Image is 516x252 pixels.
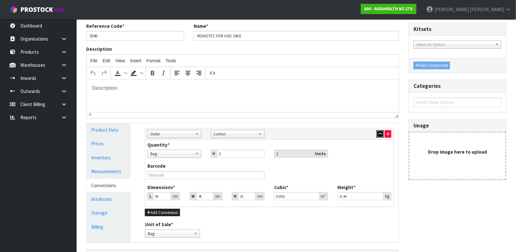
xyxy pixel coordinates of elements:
span: Carton [214,130,256,138]
label: Cubic [274,184,288,191]
button: Add Conversion [145,209,180,217]
input: Height [238,192,256,200]
label: Reference Code [86,23,124,29]
span: [PERSON_NAME] [434,6,469,12]
span: Edit [103,58,110,63]
span: Select an Option [416,41,493,49]
input: Cubic [274,192,319,200]
input: Name [194,31,399,41]
button: Bold [147,68,158,79]
div: Text color [112,68,128,79]
a: Attributes [86,193,131,206]
input: Unit Qty [274,150,314,158]
span: View [116,58,125,63]
strong: Drop image here to upload [428,149,487,155]
strong: H [234,194,237,199]
button: Redo [99,68,109,79]
span: Format [146,58,161,63]
a: A00 - AGRIHEALTH NZ LTD [361,4,416,14]
span: ProStock [20,5,53,14]
a: Measurements [86,165,131,178]
iframe: Rich Text Area. Press ALT-0 for help. [86,80,399,112]
a: Inventory [86,151,131,164]
button: Source code [207,68,218,79]
input: Barcode [147,171,265,179]
button: Undo [88,68,99,79]
button: Align center [183,68,193,79]
button: Align left [172,68,183,79]
span: [PERSON_NAME] [470,6,504,12]
input: Weight [338,192,384,200]
button: Italic [158,68,169,79]
span: Outer [150,130,193,138]
button: Align right [193,68,204,79]
strong: L [149,194,152,199]
label: Barcode [147,163,166,169]
span: Tools [166,58,176,63]
small: WMS [54,7,64,13]
a: Storage [86,206,131,219]
input: Child Qty [217,150,265,158]
label: Unit of Sale [145,221,173,228]
label: Dimensions [147,184,175,191]
div: kg [384,192,391,200]
input: Width [197,192,213,200]
a: Product Data [86,123,131,136]
span: Bag [148,230,191,238]
h3: Image [414,123,501,129]
h3: Kitsets [414,26,501,32]
strong: W [191,194,195,199]
div: Background color [128,68,144,79]
div: cm [213,192,222,200]
img: cube-alt.png [10,5,18,13]
span: File [90,58,98,63]
span: Bag [150,150,193,158]
a: Billing [86,220,131,233]
label: Name [194,23,208,29]
label: Description [86,46,112,52]
a: Conversions [86,179,131,192]
div: m³ [319,192,328,200]
input: Reference Code [86,31,184,41]
div: cm [256,192,265,200]
strong: Units [315,151,326,157]
span: Insert [130,58,141,63]
label: Weight [338,184,356,191]
div: Resize [393,112,399,118]
div: cm [171,192,180,200]
h3: Categories [414,83,501,89]
div: p [89,113,92,117]
a: Prices [86,137,131,150]
strong: A00 - AGRIHEALTH NZ LTD [364,6,413,11]
input: Length [153,192,171,200]
button: Add Component [414,62,450,69]
label: Quantity [147,141,170,148]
